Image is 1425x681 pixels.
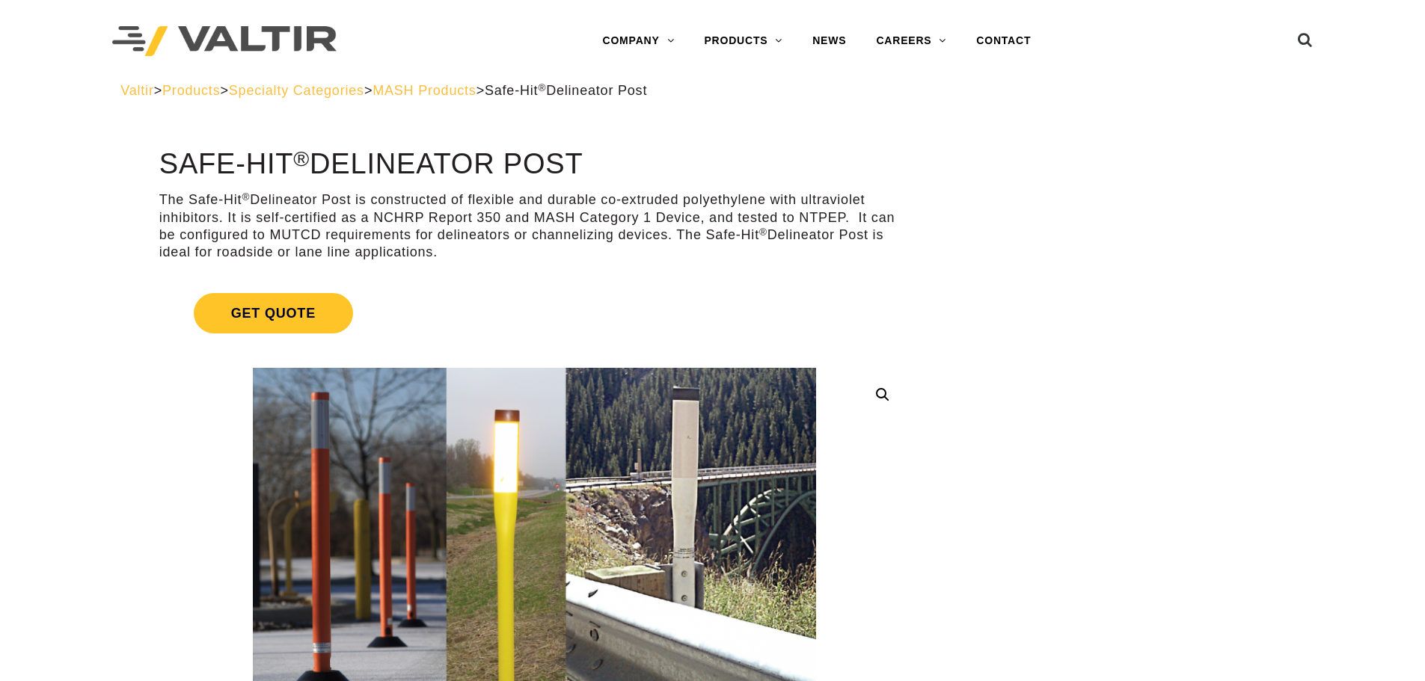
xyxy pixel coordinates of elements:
[194,293,353,333] span: Get Quote
[112,26,337,57] img: Valtir
[242,191,250,203] sup: ®
[587,26,689,56] a: COMPANY
[159,191,910,262] p: The Safe-Hit Delineator Post is constructed of flexible and durable co-extruded polyethylene with...
[120,83,153,98] a: Valtir
[485,83,647,98] span: Safe-Hit Delineator Post
[538,82,546,93] sup: ®
[159,149,910,180] h1: Safe-Hit Delineator Post
[293,147,310,170] sup: ®
[159,275,910,351] a: Get Quote
[759,227,767,238] sup: ®
[797,26,861,56] a: NEWS
[861,26,961,56] a: CAREERS
[689,26,797,56] a: PRODUCTS
[120,82,1305,99] div: > > > >
[373,83,476,98] a: MASH Products
[229,83,364,98] a: Specialty Categories
[961,26,1046,56] a: CONTACT
[162,83,220,98] a: Products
